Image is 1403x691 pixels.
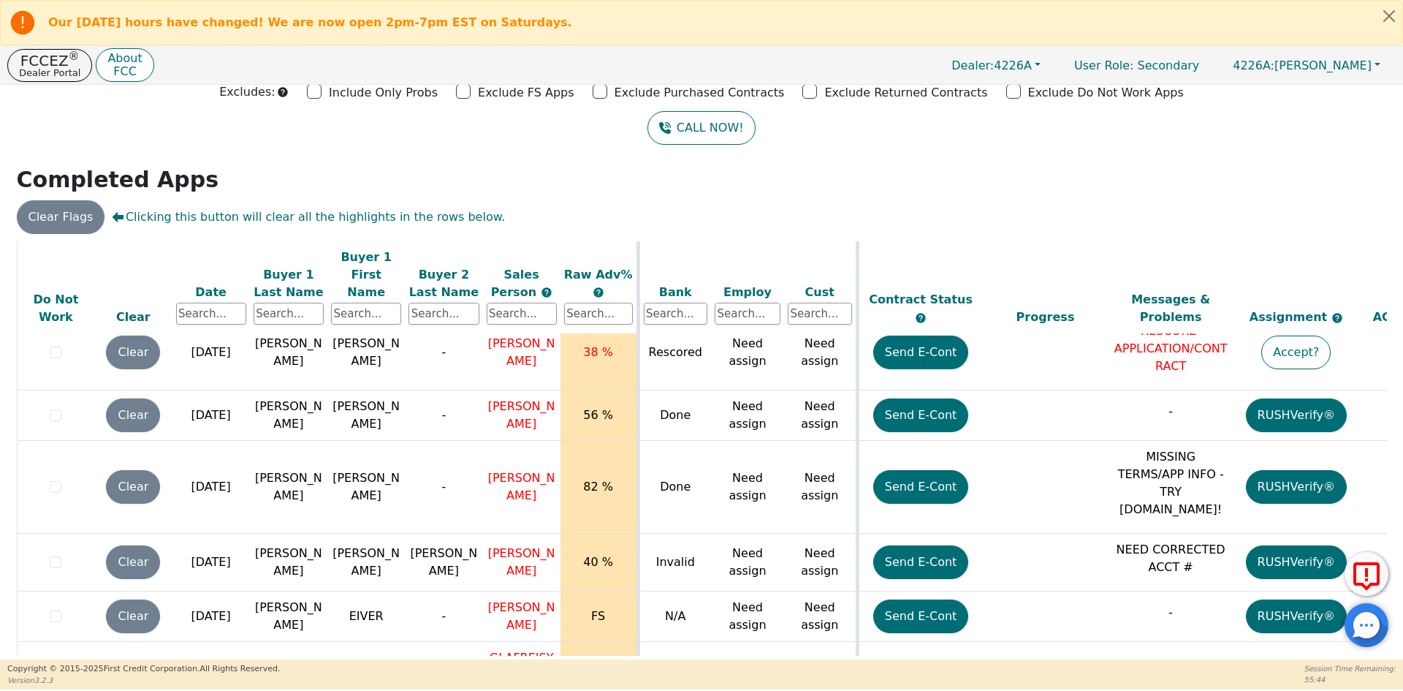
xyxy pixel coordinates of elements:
[327,315,405,390] td: [PERSON_NAME]
[1111,448,1230,518] p: MISSING TERMS/APP INFO - TRY [DOMAIN_NAME]!
[327,390,405,441] td: [PERSON_NAME]
[7,663,280,676] p: Copyright © 2015- 2025 First Credit Corporation.
[647,111,755,145] button: CALL NOW!
[873,545,969,579] button: Send E-Cont
[106,399,160,432] button: Clear
[1233,58,1274,72] span: 4226A:
[7,675,280,686] p: Version 3.2.3
[98,309,168,326] div: Clear
[1074,58,1133,72] span: User Role :
[107,66,142,78] p: FCC
[48,15,572,29] b: Our [DATE] hours have changed! We are now open 2pm-7pm EST on Saturdays.
[784,441,857,534] td: Need assign
[711,592,784,642] td: Need assign
[106,470,160,504] button: Clear
[331,303,401,325] input: Search...
[107,53,142,64] p: About
[1250,310,1331,324] span: Assignment
[715,283,780,301] div: Employ
[986,309,1105,326] div: Progress
[644,303,708,325] input: Search...
[1304,674,1396,685] p: 55:44
[488,600,555,632] span: [PERSON_NAME]
[176,303,246,325] input: Search...
[873,600,969,633] button: Send E-Cont
[329,84,438,102] p: Include Only Probs
[873,399,969,432] button: Send E-Cont
[711,315,784,390] td: Need assign
[1111,604,1230,622] p: -
[583,480,613,494] span: 82 %
[478,84,574,102] p: Exclude FS Apps
[219,83,275,101] p: Excludes:
[488,471,555,502] span: [PERSON_NAME]
[951,58,994,72] span: Dealer:
[250,441,327,534] td: [PERSON_NAME]
[250,592,327,642] td: [PERSON_NAME]
[405,315,482,390] td: -
[405,390,482,441] td: -
[824,84,987,102] p: Exclude Returned Contracts
[1376,1,1402,31] button: Close alert
[615,84,785,102] p: Exclude Purchased Contracts
[199,664,280,673] span: All Rights Reserved.
[488,336,555,368] span: [PERSON_NAME]
[254,303,324,325] input: Search...
[176,283,246,301] div: Date
[1060,51,1214,80] a: User Role: Secondary
[405,534,482,592] td: [PERSON_NAME]
[564,303,633,325] input: Search...
[564,267,633,281] span: Raw Adv%
[583,345,613,359] span: 38 %
[1217,54,1396,77] button: 4226A:[PERSON_NAME]
[69,50,80,63] sup: ®
[488,399,555,431] span: [PERSON_NAME]
[17,200,105,234] button: Clear Flags
[638,390,711,441] td: Done
[250,390,327,441] td: [PERSON_NAME]
[491,267,541,298] span: Sales Person
[1028,84,1184,102] p: Exclude Do Not Work Apps
[936,54,1056,77] button: Dealer:4226A
[711,534,784,592] td: Need assign
[591,609,605,623] span: FS
[788,303,852,325] input: Search...
[638,441,711,534] td: Done
[7,49,92,82] button: FCCEZ®Dealer Portal
[19,53,80,68] p: FCCEZ
[487,303,557,325] input: Search...
[873,336,969,369] button: Send E-Cont
[172,592,250,642] td: [DATE]
[408,265,479,301] div: Buyer 2 Last Name
[254,265,324,301] div: Buyer 1 Last Name
[106,336,160,369] button: Clear
[1246,470,1347,504] button: RUSHVerify®
[172,390,250,441] td: [DATE]
[1246,545,1347,579] button: RUSHVerify®
[638,592,711,642] td: N/A
[1261,336,1331,369] button: Accept?
[1246,600,1347,633] button: RUSHVerify®
[951,58,1032,72] span: 4226A
[638,315,711,390] td: Rescored
[1304,663,1396,674] p: Session Time Remaining:
[1060,51,1214,80] p: Secondary
[784,390,857,441] td: Need assign
[488,546,555,578] span: [PERSON_NAME]
[784,315,857,390] td: Need assign
[405,441,482,534] td: -
[638,534,711,592] td: Invalid
[583,408,613,422] span: 56 %
[96,48,153,83] button: AboutFCC
[331,248,401,301] div: Buyer 1 First Name
[1345,552,1388,596] button: Report Error to FCC
[869,292,973,306] span: Contract Status
[1111,541,1230,576] p: NEED CORRECTED ACCT #
[405,592,482,642] td: -
[327,441,405,534] td: [PERSON_NAME]
[1233,58,1372,72] span: [PERSON_NAME]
